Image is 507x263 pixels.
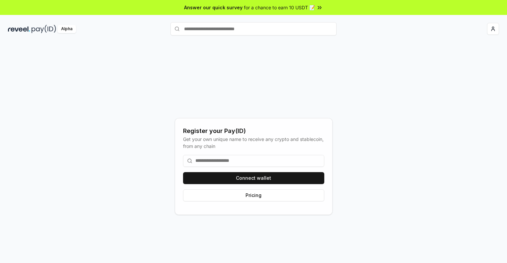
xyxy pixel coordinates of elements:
span: Answer our quick survey [184,4,243,11]
img: pay_id [32,25,56,33]
img: reveel_dark [8,25,30,33]
button: Connect wallet [183,172,324,184]
div: Alpha [57,25,76,33]
button: Pricing [183,189,324,201]
span: for a chance to earn 10 USDT 📝 [244,4,315,11]
div: Register your Pay(ID) [183,126,324,136]
div: Get your own unique name to receive any crypto and stablecoin, from any chain [183,136,324,150]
